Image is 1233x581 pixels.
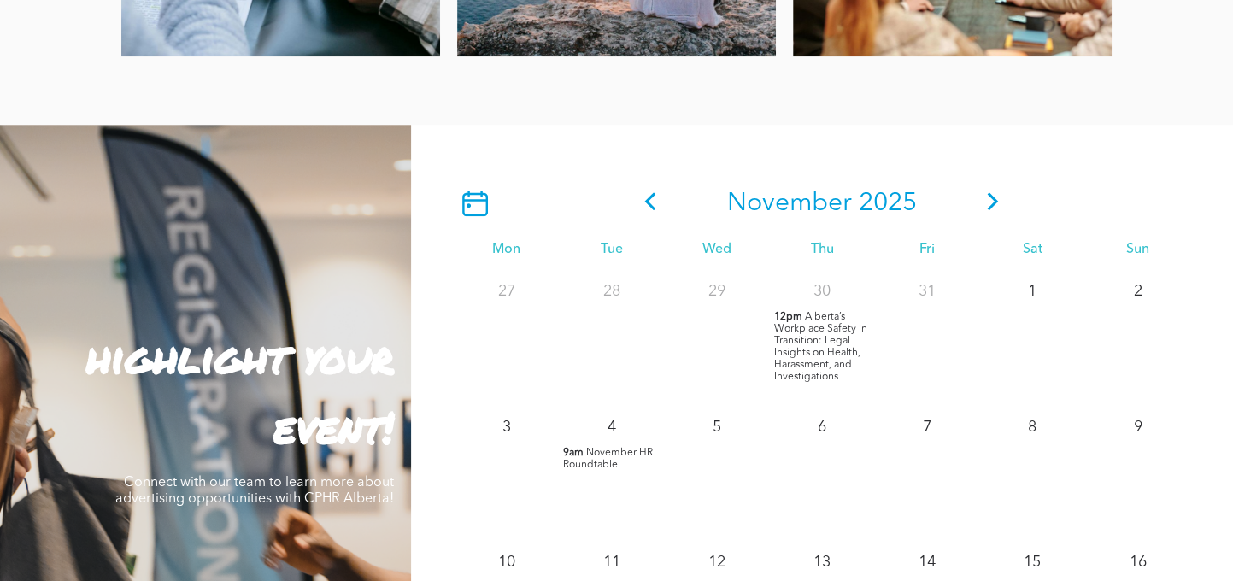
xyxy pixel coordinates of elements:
[596,276,627,307] p: 28
[596,412,627,443] p: 4
[859,191,917,216] span: 2025
[1017,547,1048,578] p: 15
[563,447,584,459] span: 9am
[702,276,732,307] p: 29
[1122,276,1153,307] p: 2
[491,276,522,307] p: 27
[773,312,866,382] span: Alberta’s Workplace Safety in Transition: Legal Insights on Health, Harassment, and Investigations
[491,412,522,443] p: 3
[1122,412,1153,443] p: 9
[912,276,942,307] p: 31
[664,242,769,258] div: Wed
[727,191,852,216] span: November
[773,311,801,323] span: 12pm
[596,547,627,578] p: 11
[454,242,559,258] div: Mon
[1017,412,1048,443] p: 8
[86,326,394,457] strong: highlight your event!
[1122,547,1153,578] p: 16
[702,547,732,578] p: 12
[115,476,394,506] span: Connect with our team to learn more about advertising opportunities with CPHR Alberta!
[807,276,837,307] p: 30
[491,547,522,578] p: 10
[559,242,664,258] div: Tue
[980,242,1085,258] div: Sat
[912,547,942,578] p: 14
[1085,242,1190,258] div: Sun
[807,547,837,578] p: 13
[563,448,653,470] span: November HR Roundtable
[769,242,874,258] div: Thu
[912,412,942,443] p: 7
[807,412,837,443] p: 6
[1017,276,1048,307] p: 1
[702,412,732,443] p: 5
[875,242,980,258] div: Fri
